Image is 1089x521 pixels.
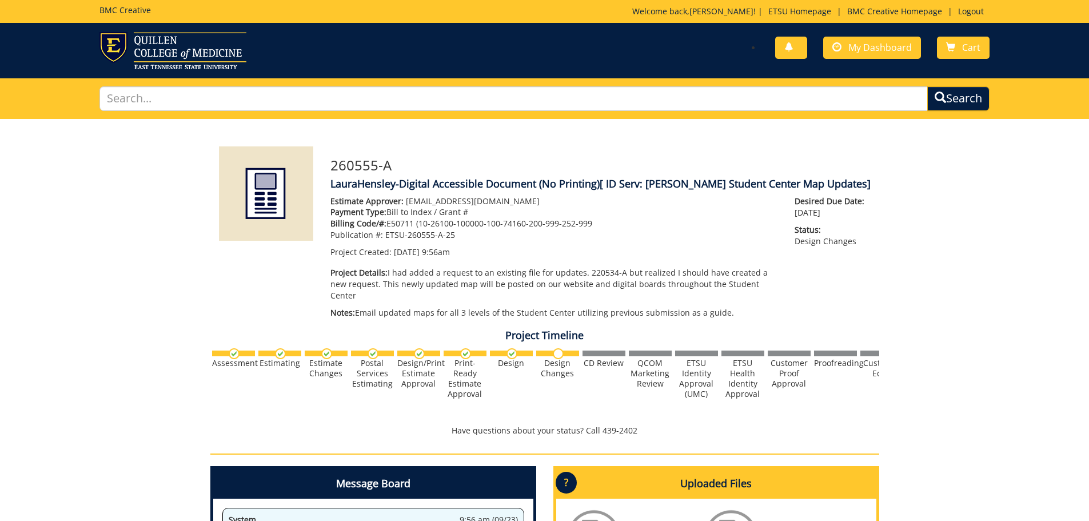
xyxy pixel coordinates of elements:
div: Assessment [212,358,255,368]
div: ETSU Identity Approval (UMC) [675,358,718,399]
img: no [553,348,564,359]
img: checkmark [368,348,378,359]
button: Search [927,86,990,111]
span: Status: [795,224,870,236]
div: Design/Print Estimate Approval [397,358,440,389]
p: I had added a request to an existing file for updates. 220534-A but realized I should have create... [330,267,778,301]
h4: Message Board [213,469,533,499]
span: Project Created: [330,246,392,257]
div: Estimate Changes [305,358,348,379]
span: Cart [962,41,980,54]
span: Project Details: [330,267,388,278]
h4: Project Timeline [210,330,879,341]
span: Billing Code/#: [330,218,386,229]
div: Design [490,358,533,368]
span: Payment Type: [330,206,386,217]
img: checkmark [275,348,286,359]
span: Desired Due Date: [795,196,870,207]
p: Have questions about your status? Call 439-2402 [210,425,879,436]
div: ETSU Health Identity Approval [721,358,764,399]
div: Proofreading [814,358,857,368]
span: Notes: [330,307,355,318]
span: Estimate Approver: [330,196,404,206]
p: [DATE] [795,196,870,218]
p: Bill to Index / Grant # [330,206,778,218]
div: Estimating [258,358,301,368]
img: Product featured image [219,146,313,241]
div: QCOM Marketing Review [629,358,672,389]
img: checkmark [321,348,332,359]
h5: BMC Creative [99,6,151,14]
div: CD Review [583,358,625,368]
p: E50711 (10-26100-100000-100-74160-200-999-252-999 [330,218,778,229]
div: Design Changes [536,358,579,379]
a: My Dashboard [823,37,921,59]
p: ? [556,472,577,494]
input: Search... [99,86,928,111]
a: [PERSON_NAME] [689,6,753,17]
div: Print-Ready Estimate Approval [444,358,486,399]
span: [DATE] 9:56am [394,246,450,257]
div: Postal Services Estimating [351,358,394,389]
img: checkmark [460,348,471,359]
div: Customer Proof Approval [768,358,811,389]
img: checkmark [506,348,517,359]
p: Welcome back, ! | | | [632,6,990,17]
a: Logout [952,6,990,17]
span: [ ID Serv: [PERSON_NAME] Student Center Map Updates] [600,177,871,190]
h4: Uploaded Files [556,469,876,499]
img: checkmark [229,348,240,359]
p: Design Changes [795,224,870,247]
h3: 260555-A [330,158,871,173]
img: checkmark [414,348,425,359]
span: Publication #: [330,229,383,240]
img: ETSU logo [99,32,246,69]
p: Email updated maps for all 3 levels of the Student Center utilizing previous submission as a guide. [330,307,778,319]
a: Cart [937,37,990,59]
span: ETSU-260555-A-25 [385,229,455,240]
div: Customer Edits [860,358,903,379]
span: My Dashboard [848,41,912,54]
a: BMC Creative Homepage [841,6,948,17]
a: ETSU Homepage [763,6,837,17]
p: [EMAIL_ADDRESS][DOMAIN_NAME] [330,196,778,207]
h4: LauraHensley-Digital Accessible Document (No Printing) [330,178,871,190]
